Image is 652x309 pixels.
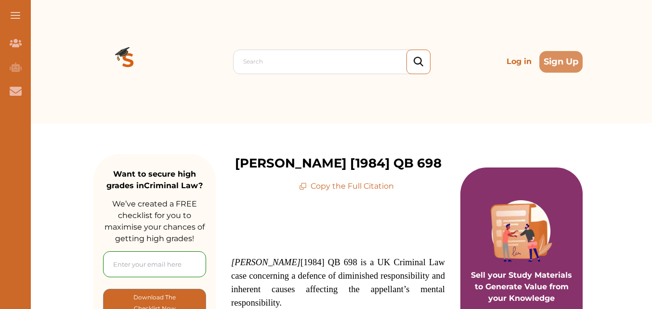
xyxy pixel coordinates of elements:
img: search_icon [414,57,423,67]
em: [PERSON_NAME] [231,257,300,267]
p: Sell your Study Materials to Generate Value from your Knowledge [470,243,573,304]
p: Log in [503,52,535,71]
img: Purple card image [491,200,552,262]
img: Logo [93,27,163,96]
strong: Want to secure high grades in Criminal Law ? [106,169,203,190]
span: We’ve created a FREE checklist for you to maximise your chances of getting high grades! [104,199,205,243]
input: Enter your email here [103,251,206,277]
p: [PERSON_NAME] [1984] QB 698 [235,154,442,173]
p: Copy the Full Citation [299,180,394,192]
span: [1984] QB 698 is a UK Criminal Law case concerning a defence of diminished responsibility and inh... [231,257,445,308]
button: Sign Up [539,51,583,73]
